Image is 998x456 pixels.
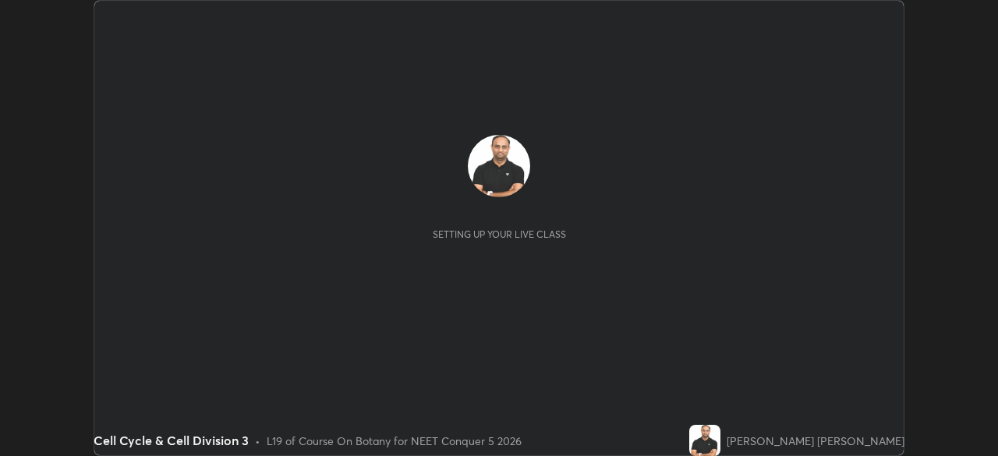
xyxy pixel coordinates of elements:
div: Cell Cycle & Cell Division 3 [94,431,249,450]
div: Setting up your live class [433,228,566,240]
div: L19 of Course On Botany for NEET Conquer 5 2026 [267,433,522,449]
img: 0288c81ecca544f6b86d0d2edef7c4db.jpg [689,425,720,456]
img: 0288c81ecca544f6b86d0d2edef7c4db.jpg [468,135,530,197]
div: [PERSON_NAME] [PERSON_NAME] [727,433,904,449]
div: • [255,433,260,449]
